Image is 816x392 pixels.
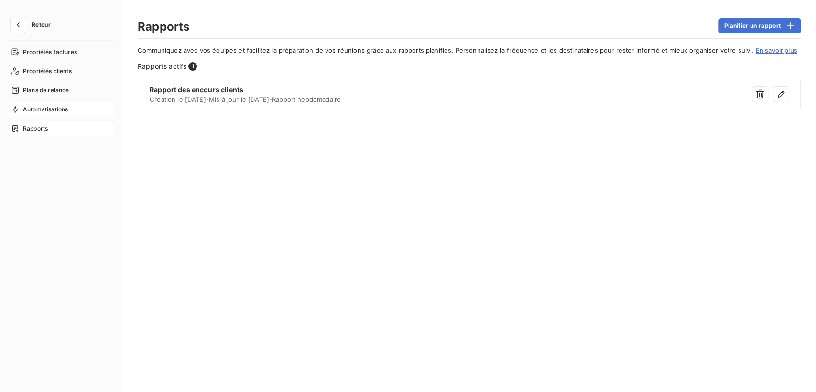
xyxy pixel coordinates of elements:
[8,64,114,79] a: Propriétés clients
[8,83,114,98] a: Plans de relance
[783,359,806,382] iframe: Intercom live chat
[150,86,243,94] span: Rapport des encours clients
[188,62,197,71] span: 1
[23,105,68,114] span: Automatisations
[718,18,801,33] button: Planifier un rapport
[755,46,797,54] a: En savoir plus
[32,22,51,28] span: Retour
[138,46,801,54] span: Communiquez avec vos équipes et facilitez la préparation de vos réunions grâce aux rapports plani...
[8,121,114,136] a: Rapports
[23,67,72,76] span: Propriétés clients
[23,48,77,56] span: Propriétés factures
[138,18,189,35] h3: Rapports
[23,124,48,133] span: Rapports
[138,62,186,71] span: Rapports actifs
[23,86,69,95] span: Plans de relance
[150,96,625,103] span: Création le [DATE] - Mis à jour le [DATE] - Rapport hebdomadaire
[8,44,114,60] a: Propriétés factures
[8,102,114,117] a: Automatisations
[8,17,58,33] button: Retour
